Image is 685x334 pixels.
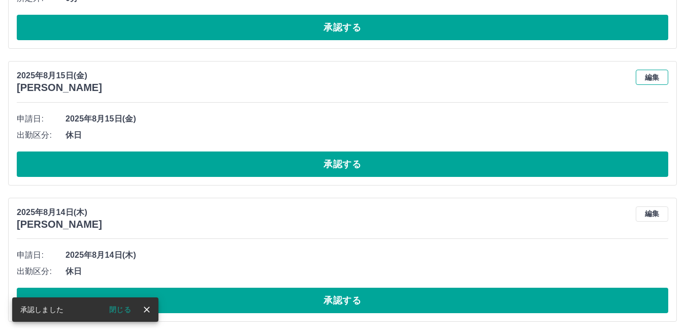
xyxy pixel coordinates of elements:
div: 承認しました [20,300,63,319]
span: 申請日: [17,113,66,125]
span: 出勤区分: [17,265,66,278]
p: 2025年8月15日(金) [17,70,102,82]
button: 編集 [636,70,668,85]
h3: [PERSON_NAME] [17,82,102,94]
button: close [139,302,154,317]
button: 承認する [17,288,668,313]
button: 承認する [17,151,668,177]
span: 休日 [66,265,668,278]
button: 編集 [636,206,668,222]
span: 2025年8月15日(金) [66,113,668,125]
button: 承認する [17,15,668,40]
span: 2025年8月14日(木) [66,249,668,261]
span: 出勤区分: [17,129,66,141]
p: 2025年8月14日(木) [17,206,102,219]
span: 休日 [66,129,668,141]
button: 閉じる [101,302,139,317]
span: 申請日: [17,249,66,261]
h3: [PERSON_NAME] [17,219,102,230]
